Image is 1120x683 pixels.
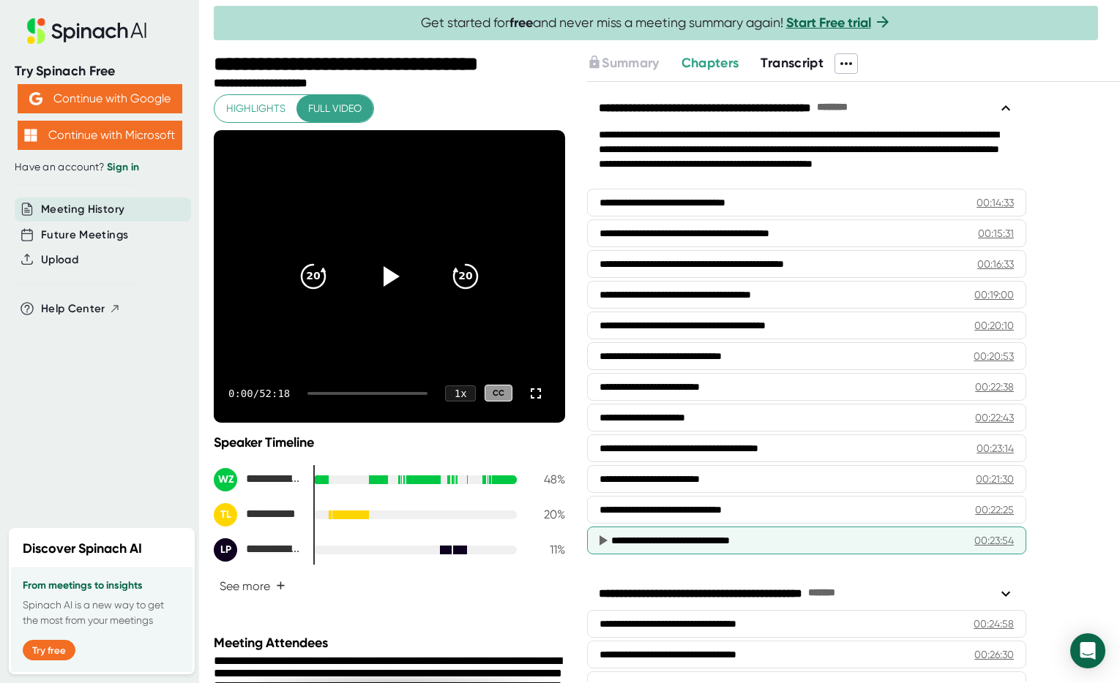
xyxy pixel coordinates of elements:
[18,84,182,113] button: Continue with Google
[23,640,75,660] button: Try free
[529,472,565,486] div: 48 %
[214,468,237,491] div: WZ
[23,580,181,592] h3: From meetings to insights
[15,161,184,174] div: Have an account?
[41,301,105,317] span: Help Center
[974,533,1014,548] div: 00:23:54
[214,538,302,562] div: Lambros Papadatos
[214,468,302,491] div: Wholesale Office Zoom
[529,543,565,556] div: 11 %
[214,538,237,562] div: LP
[214,573,291,599] button: See more+
[214,635,569,651] div: Meeting Attendees
[977,441,1014,456] div: 00:23:14
[226,99,285,118] span: Highlights
[41,201,124,218] button: Meeting History
[975,502,1014,517] div: 00:22:25
[975,380,1014,394] div: 00:22:38
[214,95,297,122] button: Highlights
[682,53,739,73] button: Chapters
[1070,633,1105,668] div: Open Intercom Messenger
[41,301,121,317] button: Help Center
[975,410,1014,425] div: 00:22:43
[761,53,824,73] button: Transcript
[15,63,184,80] div: Try Spinach Free
[974,616,1014,631] div: 00:24:58
[228,388,290,399] div: 0:00 / 52:18
[977,195,1014,210] div: 00:14:33
[41,252,78,268] button: Upload
[761,55,824,71] span: Transcript
[682,55,739,71] span: Chapters
[587,53,681,74] div: Upgrade to access
[509,15,533,31] b: free
[308,99,362,118] span: Full video
[445,385,476,401] div: 1 x
[974,287,1014,302] div: 00:19:00
[529,507,565,521] div: 20 %
[18,121,182,150] button: Continue with Microsoft
[41,227,128,244] button: Future Meetings
[421,15,892,31] span: Get started for and never miss a meeting summary again!
[976,472,1014,486] div: 00:21:30
[214,503,302,527] div: Taylor Lynn
[107,161,139,173] a: Sign in
[974,647,1014,662] div: 00:26:30
[276,580,285,592] span: +
[974,349,1014,363] div: 00:20:53
[23,597,181,628] p: Spinach AI is a new way to get the most from your meetings
[602,55,659,71] span: Summary
[214,503,237,527] div: TL
[978,226,1014,241] div: 00:15:31
[974,318,1014,333] div: 00:20:10
[485,385,512,401] div: CC
[786,15,871,31] a: Start Free trial
[296,95,373,122] button: Full video
[23,539,142,559] h2: Discover Spinach AI
[587,53,659,73] button: Summary
[214,434,565,450] div: Speaker Timeline
[29,92,42,105] img: Aehbyd4JwY73AAAAAElFTkSuQmCC
[977,257,1014,271] div: 00:16:33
